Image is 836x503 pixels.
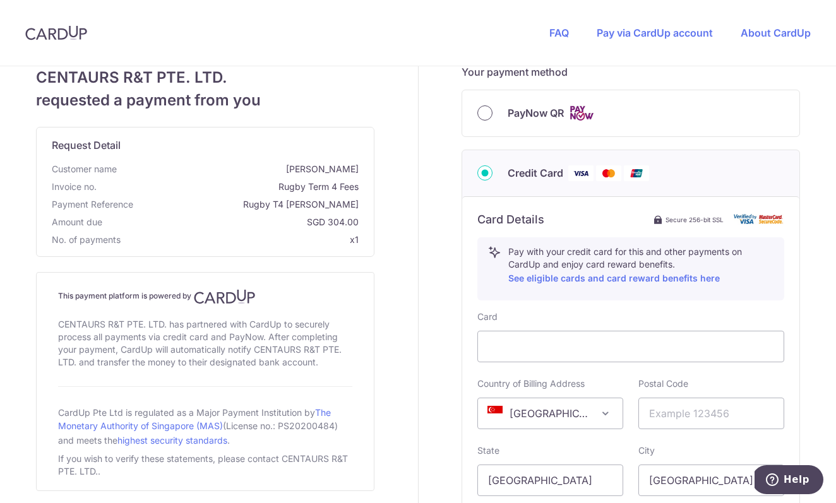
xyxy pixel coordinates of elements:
[52,180,97,193] span: Invoice no.
[478,398,623,429] span: Singapore
[117,435,227,446] a: highest security standards
[122,163,359,175] span: [PERSON_NAME]
[25,25,87,40] img: CardUp
[508,246,773,286] p: Pay with your credit card for this and other payments on CardUp and enjoy card reward benefits.
[350,234,359,245] span: x1
[638,444,655,457] label: City
[596,165,621,181] img: Mastercard
[477,105,784,121] div: PayNow QR Cards logo
[568,165,594,181] img: Visa
[477,398,623,429] span: Singapore
[741,27,811,39] a: About CardUp
[477,377,585,390] label: Country of Billing Address
[58,450,352,480] div: If you wish to verify these statements, please contact CENTAURS R&T PTE. LTD..
[569,105,594,121] img: Cards logo
[597,27,713,39] a: Pay via CardUp account
[755,465,823,497] iframe: Opens a widget where you can find more information
[194,289,256,304] img: CardUp
[58,316,352,371] div: CENTAURS R&T PTE. LTD. has partnered with CardUp to securely process all payments via credit card...
[102,180,359,193] span: Rugby Term 4 Fees
[36,89,374,112] span: requested a payment from you
[107,216,359,228] span: SGD 304.00
[477,444,499,457] label: State
[462,64,800,80] h5: Your payment method
[58,402,352,450] div: CardUp Pte Ltd is regulated as a Major Payment Institution by (License no.: PS20200484) and meets...
[477,165,784,181] div: Credit Card Visa Mastercard Union Pay
[666,215,724,225] span: Secure 256-bit SSL
[52,234,121,246] span: No. of payments
[52,163,117,175] span: Customer name
[52,199,133,210] span: translation missing: en.payment_reference
[488,339,773,354] iframe: Secure card payment input frame
[638,377,688,390] label: Postal Code
[508,105,564,121] span: PayNow QR
[52,139,121,151] span: translation missing: en.request_detail
[36,66,374,89] span: CENTAURS R&T PTE. LTD.
[508,165,563,180] span: Credit Card
[477,311,498,323] label: Card
[624,165,649,181] img: Union Pay
[638,398,784,429] input: Example 123456
[477,212,544,227] h6: Card Details
[52,216,102,228] span: Amount due
[549,27,569,39] a: FAQ
[734,214,784,225] img: card secure
[138,198,359,211] span: Rugby T4 [PERSON_NAME]
[58,289,352,304] h4: This payment platform is powered by
[508,273,720,283] a: See eligible cards and card reward benefits here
